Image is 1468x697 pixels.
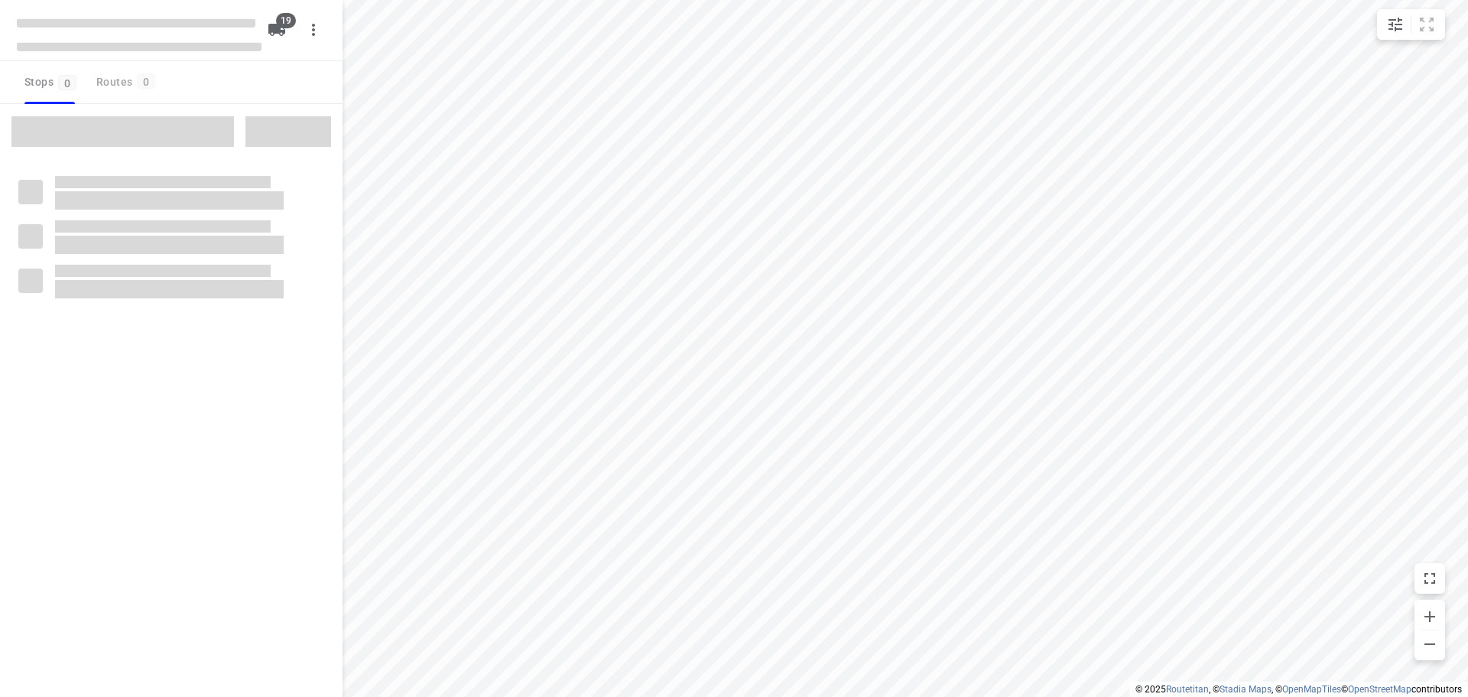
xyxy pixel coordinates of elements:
[1135,684,1462,695] li: © 2025 , © , © © contributors
[1220,684,1272,695] a: Stadia Maps
[1166,684,1209,695] a: Routetitan
[1380,9,1411,40] button: Map settings
[1377,9,1445,40] div: small contained button group
[1348,684,1411,695] a: OpenStreetMap
[1282,684,1341,695] a: OpenMapTiles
